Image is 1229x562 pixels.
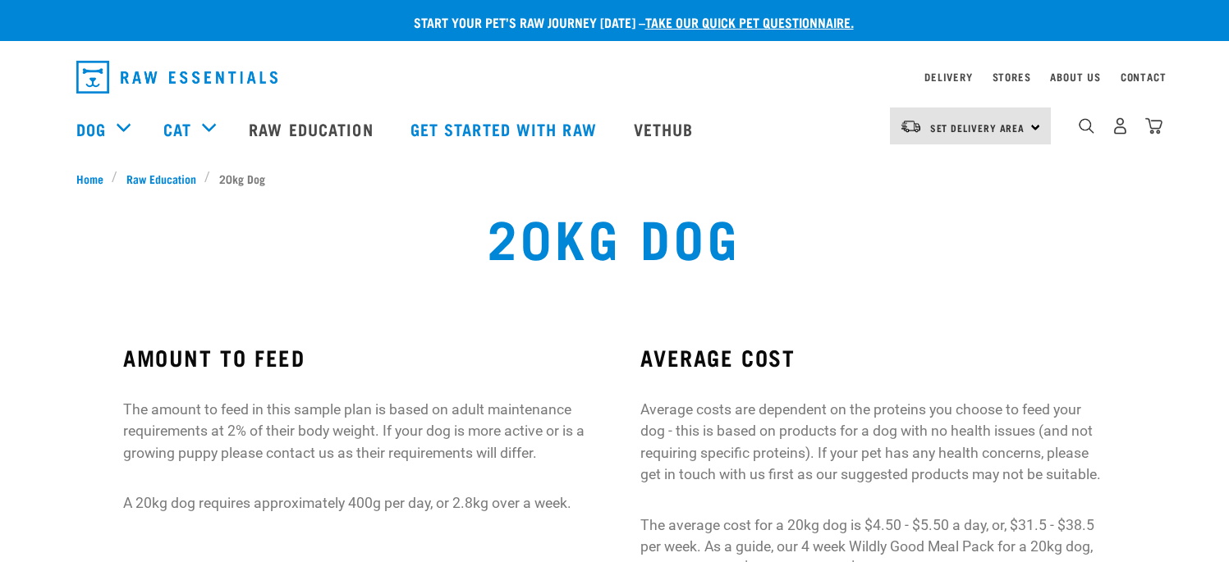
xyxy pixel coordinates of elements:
[1112,117,1129,135] img: user.png
[76,170,112,187] a: Home
[76,170,103,187] span: Home
[117,170,204,187] a: Raw Education
[645,18,854,25] a: take our quick pet questionnaire.
[924,74,972,80] a: Delivery
[76,117,106,141] a: Dog
[394,96,617,162] a: Get started with Raw
[63,54,1167,100] nav: dropdown navigation
[123,399,588,464] p: The amount to feed in this sample plan is based on adult maintenance requirements at 2% of their ...
[640,345,1105,370] h3: AVERAGE COST
[1079,118,1094,134] img: home-icon-1@2x.png
[930,125,1025,130] span: Set Delivery Area
[993,74,1031,80] a: Stores
[232,96,393,162] a: Raw Education
[126,170,196,187] span: Raw Education
[640,399,1105,486] p: Average costs are dependent on the proteins you choose to feed your dog - this is based on produc...
[76,170,1153,187] nav: breadcrumbs
[163,117,191,141] a: Cat
[1050,74,1100,80] a: About Us
[123,345,588,370] h3: AMOUNT TO FEED
[1145,117,1163,135] img: home-icon@2x.png
[488,207,741,266] h1: 20kg Dog
[123,492,588,514] p: A 20kg dog requires approximately 400g per day, or 2.8kg over a week.
[900,119,922,134] img: van-moving.png
[76,61,277,94] img: Raw Essentials Logo
[1121,74,1167,80] a: Contact
[617,96,714,162] a: Vethub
